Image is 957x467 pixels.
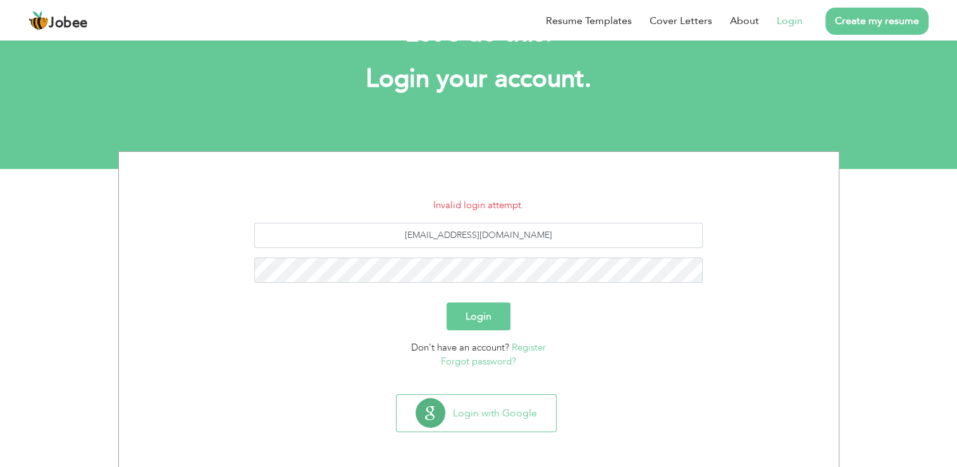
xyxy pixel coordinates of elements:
[825,8,929,35] a: Create my resume
[137,17,820,50] h2: Let's do this!
[447,302,510,330] button: Login
[28,11,88,31] a: Jobee
[137,63,820,96] h1: Login your account.
[128,198,829,213] li: Invalid login attempt.
[546,13,632,28] a: Resume Templates
[28,11,49,31] img: jobee.io
[397,395,556,432] button: Login with Google
[512,341,546,354] a: Register
[49,16,88,30] span: Jobee
[411,341,509,354] span: Don't have an account?
[730,13,759,28] a: About
[777,13,803,28] a: Login
[441,355,516,368] a: Forgot password?
[254,223,703,248] input: Email
[650,13,712,28] a: Cover Letters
